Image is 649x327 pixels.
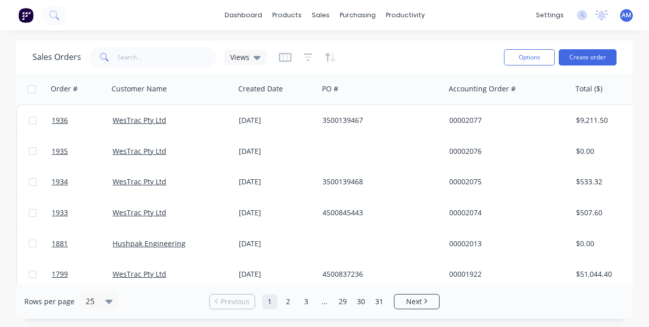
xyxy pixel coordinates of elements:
a: 1934 [52,167,113,197]
div: Created Date [238,84,283,94]
div: 4500845443 [322,208,435,218]
span: Rows per page [24,297,75,307]
div: [DATE] [239,269,314,279]
div: Accounting Order # [449,84,516,94]
a: Jump forward [317,294,332,309]
span: Next [406,297,422,307]
h1: Sales Orders [32,52,81,62]
span: Previous [221,297,249,307]
button: Create order [559,49,617,66]
a: WesTrac Pty Ltd [113,115,166,125]
div: sales [307,8,335,23]
div: Order # [51,84,78,94]
a: 1799 [52,259,113,289]
ul: Pagination [205,294,444,309]
a: WesTrac Pty Ltd [113,177,166,186]
a: Page 3 [299,294,314,309]
span: 1936 [52,115,68,125]
div: 4500837236 [322,269,435,279]
div: $9,211.50 [576,115,636,125]
span: 1933 [52,208,68,218]
a: WesTrac Pty Ltd [113,269,166,279]
a: Page 2 [280,294,296,309]
div: 00002075 [449,177,562,187]
div: 00002076 [449,146,562,156]
div: 00002077 [449,115,562,125]
a: 1933 [52,198,113,228]
div: productivity [381,8,430,23]
a: 1935 [52,136,113,167]
div: 00002074 [449,208,562,218]
div: [DATE] [239,177,314,187]
div: [DATE] [239,146,314,156]
div: Customer Name [112,84,167,94]
a: dashboard [220,8,267,23]
div: 3500139467 [322,115,435,125]
a: Hushpak Engineering [113,239,186,248]
div: Total ($) [575,84,602,94]
div: $0.00 [576,239,636,249]
a: Next page [394,297,439,307]
div: 3500139468 [322,177,435,187]
span: 1934 [52,177,68,187]
div: 00002013 [449,239,562,249]
input: Search... [118,47,217,68]
div: purchasing [335,8,381,23]
div: [DATE] [239,115,314,125]
span: 1935 [52,146,68,156]
div: settings [531,8,569,23]
a: 1881 [52,228,113,259]
a: Page 29 [335,294,350,309]
a: Previous page [210,297,255,307]
a: Page 1 is your current page [262,294,277,309]
div: [DATE] [239,208,314,218]
div: [DATE] [239,239,314,249]
span: AM [622,11,631,20]
div: PO # [322,84,338,94]
a: WesTrac Pty Ltd [113,208,166,217]
div: $0.00 [576,146,636,156]
span: 1799 [52,269,68,279]
a: Page 30 [353,294,369,309]
a: WesTrac Pty Ltd [113,146,166,156]
span: 1881 [52,239,68,249]
a: 1936 [52,105,113,136]
button: Options [504,49,555,66]
div: $533.32 [576,177,636,187]
div: $507.60 [576,208,636,218]
div: $51,044.40 [576,269,636,279]
div: 00001922 [449,269,562,279]
div: products [267,8,307,23]
span: Views [230,52,249,62]
a: Page 31 [372,294,387,309]
img: Factory [18,8,33,23]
